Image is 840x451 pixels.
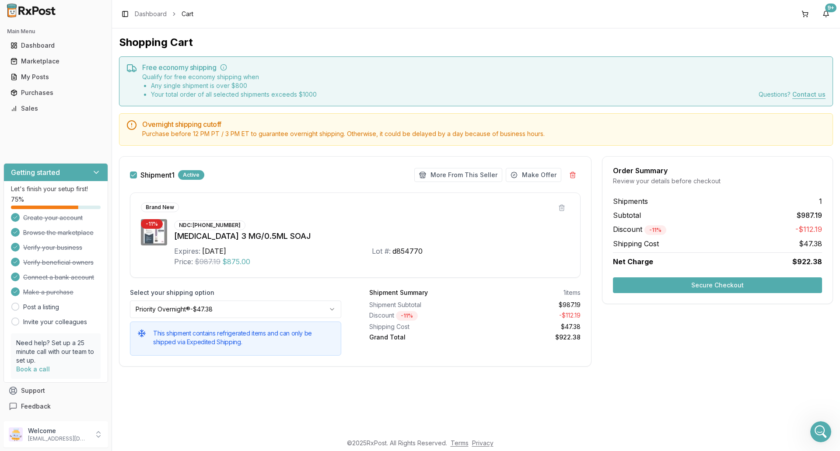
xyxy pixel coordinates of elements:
[140,171,175,178] span: Shipment 1
[23,303,59,311] a: Post a listing
[3,399,108,414] button: Feedback
[119,35,833,49] h1: Shopping Cart
[14,287,21,294] button: Emoji picker
[153,3,169,20] button: Home
[154,65,161,74] div: ok
[21,402,51,411] span: Feedback
[141,203,179,212] div: Brand New
[141,219,163,229] div: - 11 %
[23,318,87,326] a: Invite your colleagues
[10,57,101,66] div: Marketplace
[396,311,418,321] div: - 11 %
[202,246,226,256] div: [DATE]
[178,170,204,180] div: Active
[7,98,168,149] div: Manuel says…
[7,60,168,86] div: JEFFREY says…
[7,28,105,35] h2: Main Menu
[795,224,822,235] span: -$112.19
[7,38,105,53] a: Dashboard
[10,104,101,113] div: Sales
[369,333,472,342] div: Grand Total
[759,90,826,99] div: Questions?
[414,168,502,182] button: More From This Seller
[23,273,94,282] span: Connect a bank account
[451,439,469,447] a: Terms
[142,64,826,71] h5: Free economy shipping
[369,322,472,331] div: Shipping Cost
[797,210,822,220] span: $987.19
[11,167,60,178] h3: Getting started
[10,88,101,97] div: Purchases
[23,288,73,297] span: Make a purchase
[174,246,200,256] div: Expires:
[613,238,659,249] span: Shipping Cost
[613,257,653,266] span: Net Charge
[7,257,168,291] div: JEFFREY says…
[479,322,581,331] div: $47.38
[9,427,23,441] img: User avatar
[28,287,35,294] button: Gif picker
[563,288,581,297] div: 1 items
[142,73,317,99] div: Qualify for free economy shipping when
[479,311,581,321] div: - $112.19
[3,86,108,100] button: Purchases
[369,311,472,321] div: Discount
[6,3,22,20] button: go back
[644,225,666,235] div: - 11 %
[7,101,105,116] a: Sales
[613,167,822,174] div: Order Summary
[7,245,168,257] div: [DATE]
[10,41,101,50] div: Dashboard
[195,256,220,267] span: $987.19
[25,5,39,19] img: Profile image for Manuel
[11,195,24,204] span: 75 %
[3,3,59,17] img: RxPost Logo
[42,4,99,11] h1: [PERSON_NAME]
[10,73,101,81] div: My Posts
[135,10,167,18] a: Dashboard
[3,38,108,52] button: Dashboard
[138,155,161,164] div: thanks!
[151,81,317,90] li: Any single shipment is over $ 800
[7,85,105,101] a: Purchases
[174,220,245,230] div: NDC: [PHONE_NUMBER]
[23,228,94,237] span: Browse the marketplace
[613,225,666,234] span: Discount
[7,268,168,283] textarea: Message…
[7,25,143,53] div: No response back on the [MEDICAL_DATA] just yet
[479,301,581,309] div: $987.19
[131,150,168,169] div: thanks!
[14,181,136,206] div: you might not be able to submit until [DATE] there account is still being verified
[819,196,822,206] span: 1
[23,243,82,252] span: Verify your business
[819,7,833,21] button: 9+
[142,129,826,138] div: Purchase before 12 PM PT / 3 PM ET to guarantee overnight shipping. Otherwise, it could be delaye...
[150,283,164,297] button: Send a message…
[479,333,581,342] div: $922.38
[792,256,822,267] span: $922.38
[182,10,193,18] span: Cart
[372,246,391,256] div: Lot #:
[31,257,168,284] div: Mounjaro 10 Mg/0.5 Ml Pen IF POSSIBLE PLEASE
[3,101,108,115] button: Sales
[506,168,561,182] button: Make Offer
[613,177,822,185] div: Review your details before checkout
[59,219,168,238] div: It seems to have gone through
[174,230,570,242] div: [MEDICAL_DATA] 3 MG/0.5ML SOAJ
[174,256,193,267] div: Price:
[7,69,105,85] a: My Posts
[7,150,168,176] div: JEFFREY says…
[153,329,334,346] h5: This shipment contains refrigerated items and can only be shipped via Expedited Shipping.
[141,219,167,245] img: Trulicity 3 MG/0.5ML SOAJ
[14,31,136,48] div: No response back on the [MEDICAL_DATA] just yet
[42,11,85,20] p: Active 15h ago
[7,98,143,142] div: I added 1 x [MEDICAL_DATA] 5mg and 1 x 10mg in your cart for $450 you can delete the other cart w...
[3,54,108,68] button: Marketplace
[613,196,648,206] span: Shipments
[613,210,641,220] span: Subtotal
[130,288,341,297] label: Select your shipping option
[613,277,822,293] button: Secure Checkout
[147,60,168,79] div: ok
[392,246,423,256] div: d854770
[472,439,493,447] a: Privacy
